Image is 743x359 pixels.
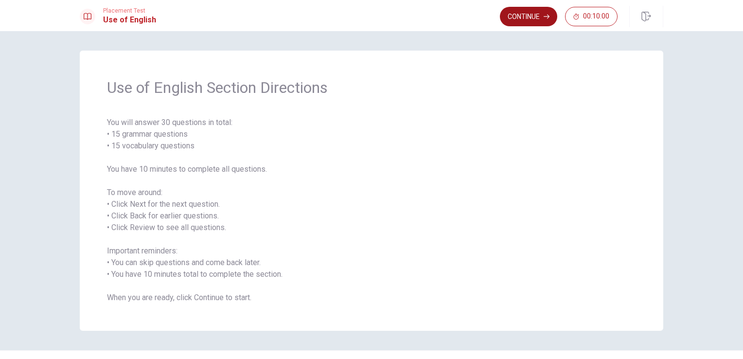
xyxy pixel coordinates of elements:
[565,7,618,26] button: 00:10:00
[107,117,636,304] span: You will answer 30 questions in total: • 15 grammar questions • 15 vocabulary questions You have ...
[103,7,156,14] span: Placement Test
[583,13,609,20] span: 00:10:00
[107,78,636,97] span: Use of English Section Directions
[103,14,156,26] h1: Use of English
[500,7,557,26] button: Continue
